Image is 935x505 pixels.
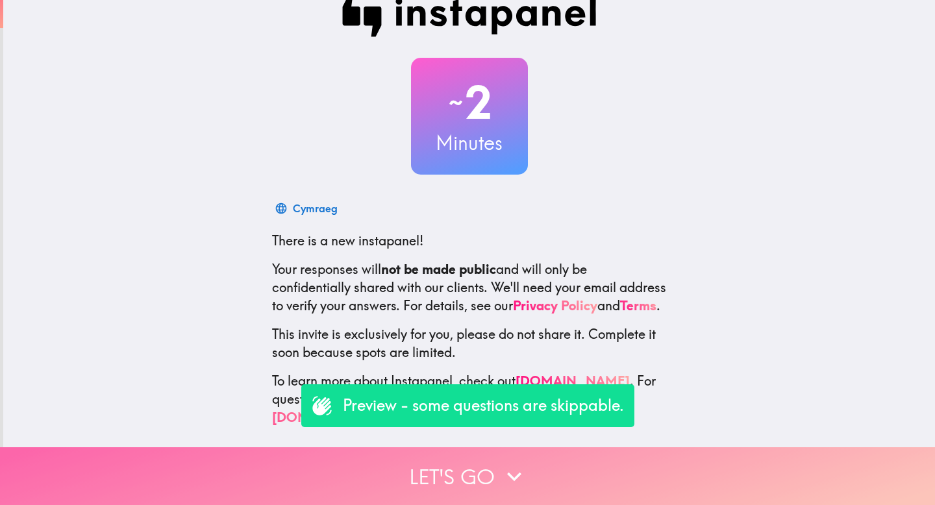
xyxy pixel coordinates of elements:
[381,261,496,277] b: not be made public
[293,199,338,217] div: Cymraeg
[343,395,624,417] p: Preview - some questions are skippable.
[620,297,656,314] a: Terms
[516,373,630,389] a: [DOMAIN_NAME]
[513,297,597,314] a: Privacy Policy
[411,129,528,156] h3: Minutes
[411,76,528,129] h2: 2
[447,83,465,122] span: ~
[272,195,343,221] button: Cymraeg
[272,325,667,362] p: This invite is exclusively for you, please do not share it. Complete it soon because spots are li...
[272,260,667,315] p: Your responses will and will only be confidentially shared with our clients. We'll need your emai...
[272,372,667,426] p: To learn more about Instapanel, check out . For questions or help, email us at .
[272,391,557,425] a: [EMAIL_ADDRESS][DOMAIN_NAME]
[272,232,423,249] span: There is a new instapanel!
